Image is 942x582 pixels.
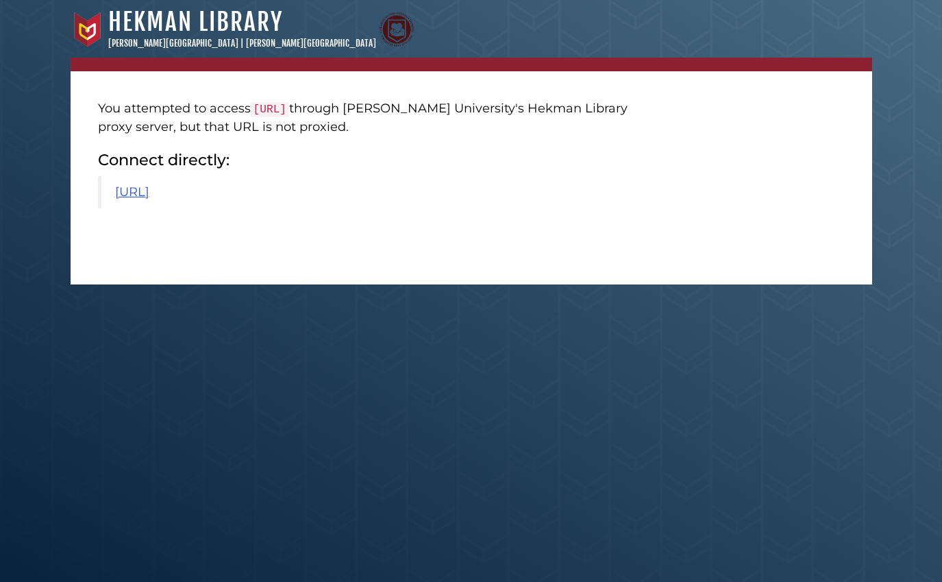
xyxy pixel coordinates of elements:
h2: Connect directly: [98,150,649,169]
code: [URL] [251,102,290,117]
img: Calvin University [71,12,105,47]
a: Hekman Library [108,7,283,37]
nav: breadcrumb [71,58,872,71]
img: Calvin Theological Seminary [380,12,414,47]
p: [PERSON_NAME][GEOGRAPHIC_DATA] | [PERSON_NAME][GEOGRAPHIC_DATA] [108,37,376,51]
a: [URL] [115,184,149,199]
p: You attempted to access through [PERSON_NAME] University's Hekman Library proxy server, but that ... [98,99,649,136]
